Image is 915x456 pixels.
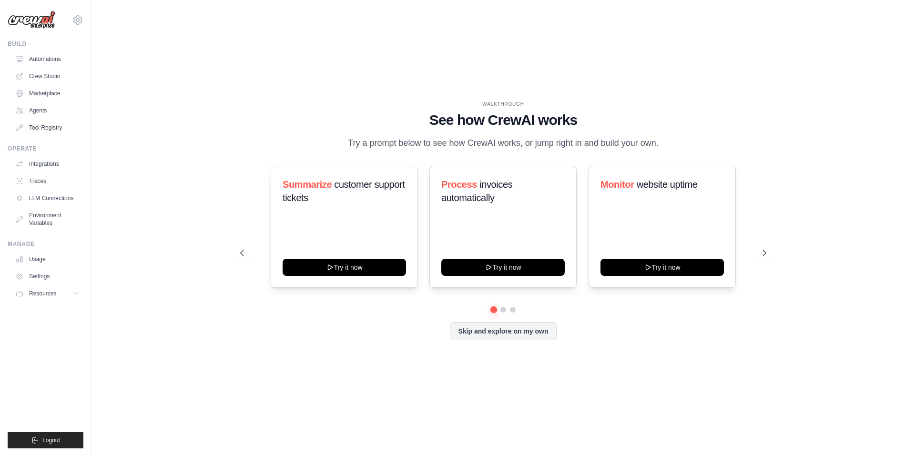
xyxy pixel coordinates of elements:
[8,145,83,152] div: Operate
[11,120,83,135] a: Tool Registry
[441,179,512,203] span: invoices automatically
[343,136,663,150] p: Try a prompt below to see how CrewAI works, or jump right in and build your own.
[283,179,332,190] span: Summarize
[11,286,83,301] button: Resources
[240,101,766,108] div: WALKTHROUGH
[600,179,634,190] span: Monitor
[42,436,60,444] span: Logout
[8,11,55,29] img: Logo
[11,269,83,284] a: Settings
[283,259,406,276] button: Try it now
[11,252,83,267] a: Usage
[11,191,83,206] a: LLM Connections
[8,432,83,448] button: Logout
[11,208,83,231] a: Environment Variables
[29,290,56,297] span: Resources
[8,40,83,48] div: Build
[11,173,83,189] a: Traces
[283,179,405,203] span: customer support tickets
[11,86,83,101] a: Marketplace
[11,69,83,84] a: Crew Studio
[600,259,724,276] button: Try it now
[441,179,477,190] span: Process
[240,111,766,129] h1: See how CrewAI works
[8,240,83,248] div: Manage
[636,179,697,190] span: website uptime
[441,259,565,276] button: Try it now
[11,51,83,67] a: Automations
[11,103,83,118] a: Agents
[11,156,83,172] a: Integrations
[450,322,556,340] button: Skip and explore on my own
